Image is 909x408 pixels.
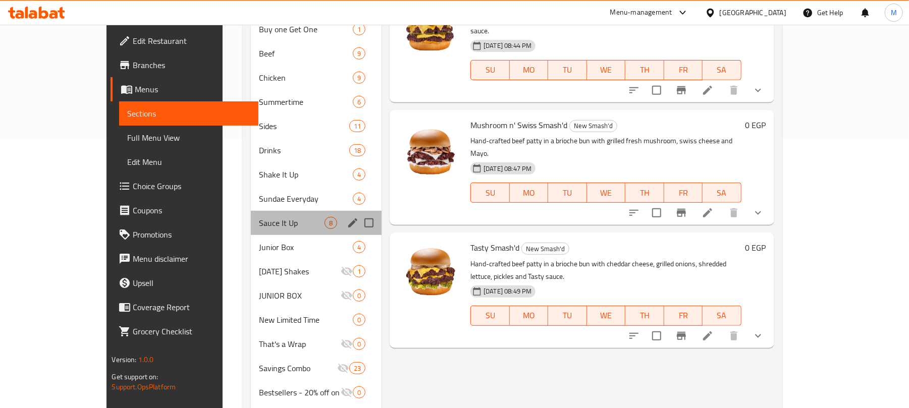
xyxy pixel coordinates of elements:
div: Sauce It Up [259,217,325,229]
div: JUNIOR BOX0 [251,283,382,308]
div: Savings Combo [259,362,337,374]
div: Chicken9 [251,66,382,90]
a: Edit menu item [702,207,714,219]
div: Buy one Get One [259,23,353,35]
span: 4 [353,194,365,204]
span: 0 [353,291,365,301]
div: New Limited Time0 [251,308,382,332]
button: TH [625,60,664,80]
div: items [353,23,365,35]
span: TH [629,63,660,77]
a: Grocery Checklist [111,319,258,343]
span: Shake It Up [259,168,353,181]
span: SU [475,308,505,323]
svg: Show Choices [752,207,764,219]
div: Sundae Everyday4 [251,187,382,211]
span: TH [629,186,660,200]
div: Summertime [259,96,353,108]
a: Menu disclaimer [111,247,258,271]
div: New Smash'd [521,243,569,255]
button: WE [587,306,625,326]
svg: Inactive section [341,265,353,277]
span: FR [668,308,699,323]
button: sort-choices [622,324,646,348]
button: TH [625,183,664,203]
span: Sections [127,107,250,120]
button: SU [470,60,509,80]
button: TH [625,306,664,326]
span: MO [514,63,544,77]
span: Choice Groups [133,180,250,192]
span: Branches [133,59,250,71]
span: Tasty Smash'd [470,240,519,255]
p: Hand-crafted beef patty in a brioche bun with cheddar cheese, grilled onions, shredded lettuce, p... [470,258,741,283]
span: [DATE] 08:44 PM [479,41,536,50]
span: 6 [353,97,365,107]
div: Sides11 [251,114,382,138]
span: TU [552,186,582,200]
span: SA [707,186,737,200]
div: Ramadan Shakes [259,265,341,277]
span: Mushroom n' Swiss Smash'd [470,118,567,133]
div: Savings Combo23 [251,356,382,380]
span: 9 [353,73,365,83]
span: Edit Menu [127,156,250,168]
div: Sides [259,120,349,132]
span: Select to update [646,80,667,101]
span: [DATE] 08:47 PM [479,164,536,173]
button: WE [587,60,625,80]
div: items [353,338,365,350]
div: items [353,241,365,253]
svg: Inactive section [341,289,353,302]
div: Beef [259,47,353,60]
span: 0 [353,315,365,325]
span: MO [514,186,544,200]
button: sort-choices [622,78,646,102]
span: New Limited Time [259,314,353,326]
svg: Show Choices [752,84,764,96]
a: Coverage Report [111,295,258,319]
span: Full Menu View [127,132,250,144]
a: Promotions [111,222,258,247]
span: Menus [135,83,250,95]
span: Grocery Checklist [133,325,250,337]
div: Beef9 [251,41,382,66]
div: Summertime6 [251,90,382,114]
a: Sections [119,101,258,126]
span: WE [591,308,621,323]
span: 9 [353,49,365,59]
button: TU [548,60,586,80]
div: Junior Box [259,241,353,253]
span: 18 [350,146,365,155]
span: Get support on: [112,370,158,383]
button: FR [664,306,703,326]
span: Coverage Report [133,301,250,313]
button: delete [722,201,746,225]
h6: 0 EGP [745,118,766,132]
span: Edit Restaurant [133,35,250,47]
span: Upsell [133,277,250,289]
span: FR [668,63,699,77]
span: 0 [353,388,365,397]
div: Chicken [259,72,353,84]
button: MO [510,60,548,80]
span: [DATE] 08:49 PM [479,286,536,296]
p: Hand-crafted beef patty in a brioche bun with grilled fresh mushroom, swiss cheese and Mayo. [470,135,741,160]
span: 4 [353,170,365,180]
a: Edit Restaurant [111,29,258,53]
h6: 0 EGP [745,241,766,255]
span: SU [475,63,505,77]
span: Drinks [259,144,349,156]
span: Sundae Everyday [259,193,353,205]
div: items [353,96,365,108]
span: Menu disclaimer [133,253,250,265]
div: [DATE] Shakes1 [251,259,382,283]
div: items [349,144,365,156]
div: Bestsellers - 20% off on selected items0 [251,380,382,404]
span: New Smash'd [570,120,617,132]
span: 1 [353,25,365,34]
a: Full Menu View [119,126,258,150]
